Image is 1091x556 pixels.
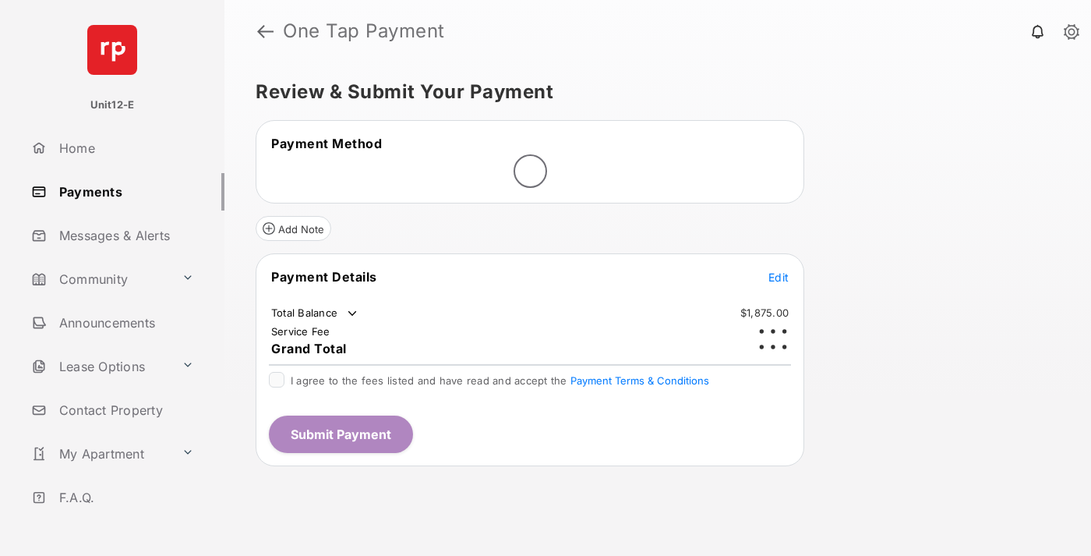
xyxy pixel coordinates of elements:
[256,83,1047,101] h5: Review & Submit Your Payment
[256,216,331,241] button: Add Note
[271,269,377,285] span: Payment Details
[270,306,360,321] td: Total Balance
[25,260,175,298] a: Community
[25,217,224,254] a: Messages & Alerts
[570,374,709,387] button: I agree to the fees listed and have read and accept the
[25,435,175,473] a: My Apartment
[90,97,135,113] p: Unit12-E
[25,479,224,516] a: F.A.Q.
[25,129,224,167] a: Home
[25,304,224,342] a: Announcements
[25,391,224,429] a: Contact Property
[740,306,789,320] td: $1,875.00
[291,374,709,387] span: I agree to the fees listed and have read and accept the
[25,348,175,385] a: Lease Options
[25,173,224,211] a: Payments
[269,416,413,453] button: Submit Payment
[283,22,445,41] strong: One Tap Payment
[271,341,347,356] span: Grand Total
[768,269,789,285] button: Edit
[270,324,331,338] td: Service Fee
[87,25,137,75] img: svg+xml;base64,PHN2ZyB4bWxucz0iaHR0cDovL3d3dy53My5vcmcvMjAwMC9zdmciIHdpZHRoPSI2NCIgaGVpZ2h0PSI2NC...
[271,136,382,151] span: Payment Method
[768,271,789,284] span: Edit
